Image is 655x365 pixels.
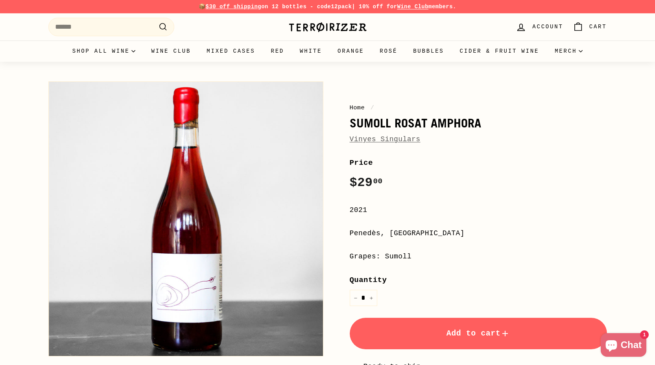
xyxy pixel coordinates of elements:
[405,41,452,62] a: Bubbles
[350,290,377,306] input: quantity
[397,4,428,10] a: Wine Club
[568,15,612,39] a: Cart
[350,103,607,112] nav: breadcrumbs
[369,104,376,111] span: /
[33,41,623,62] div: Primary
[350,290,362,306] button: Reduce item quantity by one
[65,41,144,62] summary: Shop all wine
[589,22,607,31] span: Cart
[532,22,563,31] span: Account
[350,175,383,190] span: $29
[350,318,607,349] button: Add to cart
[292,41,330,62] a: White
[350,135,421,143] a: Vinyes Singulars
[143,41,199,62] a: Wine Club
[452,41,547,62] a: Cider & Fruit Wine
[48,2,607,11] p: 📦 on 12 bottles - code | 10% off for members.
[447,329,510,338] span: Add to cart
[350,157,607,169] label: Price
[330,41,372,62] a: Orange
[350,116,607,130] h1: Sumoll Rosat Amphora
[199,41,263,62] a: Mixed Cases
[263,41,292,62] a: Red
[547,41,590,62] summary: Merch
[350,205,607,216] div: 2021
[598,333,649,359] inbox-online-store-chat: Shopify online store chat
[373,177,382,186] sup: 00
[350,104,365,111] a: Home
[331,4,352,10] strong: 12pack
[350,274,607,286] label: Quantity
[365,290,377,306] button: Increase item quantity by one
[511,15,568,39] a: Account
[206,4,262,10] span: $30 off shipping
[350,251,607,262] div: Grapes: Sumoll
[350,228,607,239] div: Penedès, [GEOGRAPHIC_DATA]
[372,41,405,62] a: Rosé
